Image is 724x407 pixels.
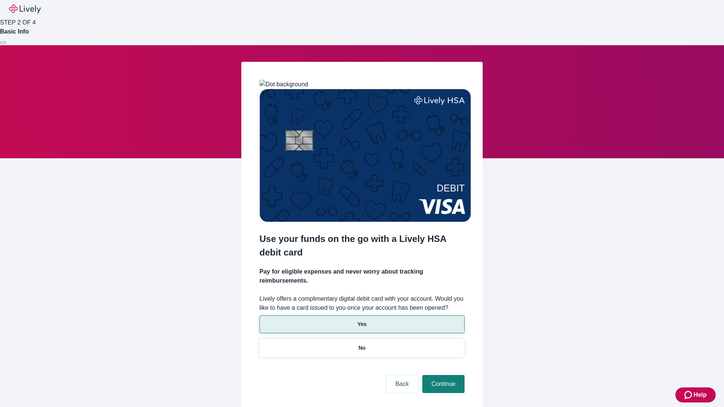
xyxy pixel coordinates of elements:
[359,344,366,352] p: No
[9,5,41,14] img: Lively
[693,390,707,399] span: Help
[259,339,465,357] button: No
[422,375,465,393] button: Continue
[259,267,465,285] h4: Pay for eligible expenses and never worry about tracking reimbursements.
[259,294,465,312] label: Lively offers a complimentary digital debit card with your account. Would you like to have a card...
[386,375,418,393] button: Back
[684,390,693,399] svg: Zendesk support icon
[675,387,716,402] button: Zendesk support iconHelp
[259,232,465,259] h2: Use your funds on the go with a Lively HSA debit card
[259,80,308,89] img: Dot background
[259,315,465,333] button: Yes
[357,320,367,328] p: Yes
[259,89,471,222] img: Debit card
